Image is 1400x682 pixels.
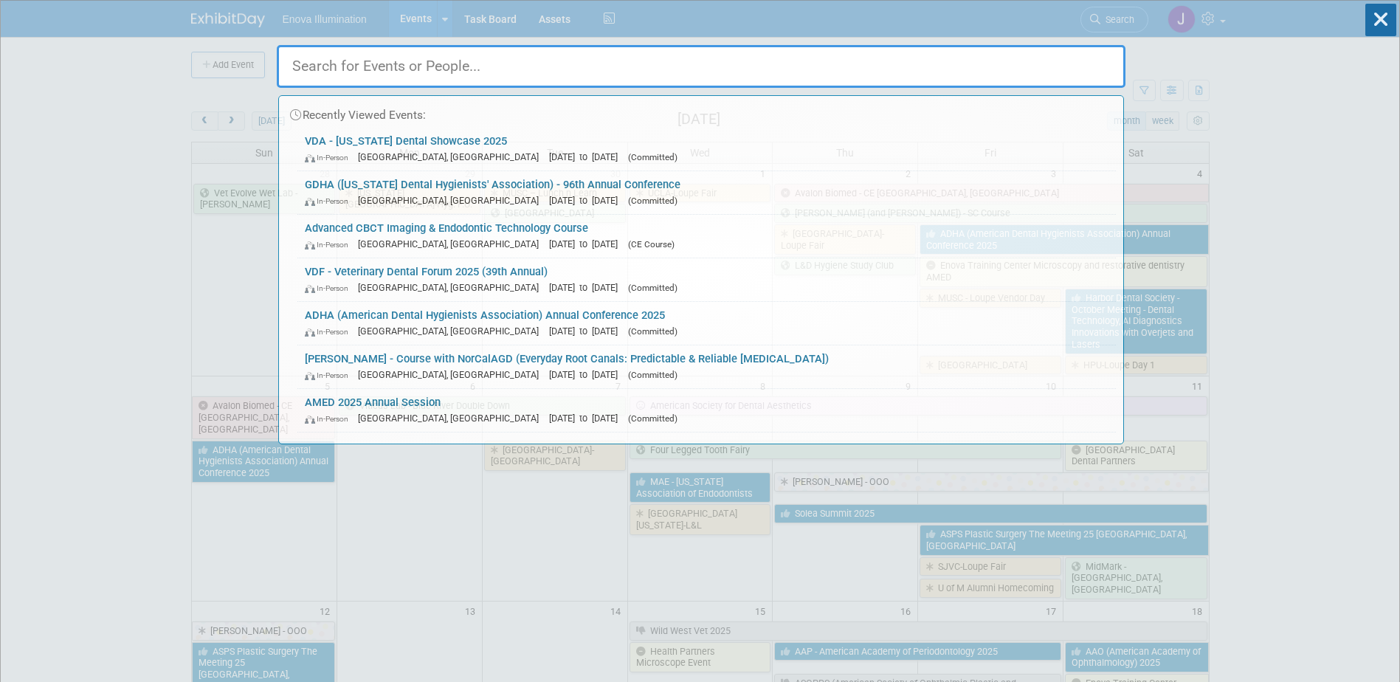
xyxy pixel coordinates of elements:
span: In-Person [305,414,355,424]
span: In-Person [305,153,355,162]
span: [GEOGRAPHIC_DATA], [GEOGRAPHIC_DATA] [358,369,546,380]
span: [GEOGRAPHIC_DATA], [GEOGRAPHIC_DATA] [358,238,546,249]
a: GDHA ([US_STATE] Dental Hygienists' Association) - 96th Annual Conference In-Person [GEOGRAPHIC_D... [297,171,1116,214]
span: (Committed) [628,413,677,424]
span: In-Person [305,283,355,293]
span: (CE Course) [628,239,675,249]
span: [DATE] to [DATE] [549,238,625,249]
span: (Committed) [628,196,677,206]
span: (Committed) [628,370,677,380]
span: (Committed) [628,283,677,293]
span: [GEOGRAPHIC_DATA], [GEOGRAPHIC_DATA] [358,413,546,424]
a: Advanced CBCT Imaging & Endodontic Technology Course In-Person [GEOGRAPHIC_DATA], [GEOGRAPHIC_DAT... [297,215,1116,258]
span: [DATE] to [DATE] [549,325,625,337]
span: In-Person [305,327,355,337]
span: [GEOGRAPHIC_DATA], [GEOGRAPHIC_DATA] [358,195,546,206]
span: [GEOGRAPHIC_DATA], [GEOGRAPHIC_DATA] [358,282,546,293]
span: (Committed) [628,326,677,337]
a: [PERSON_NAME] - Course with NorCalAGD (Everyday Root Canals: Predictable & Reliable [MEDICAL_DATA... [297,345,1116,388]
a: VDA - [US_STATE] Dental Showcase 2025 In-Person [GEOGRAPHIC_DATA], [GEOGRAPHIC_DATA] [DATE] to [D... [297,128,1116,170]
span: [GEOGRAPHIC_DATA], [GEOGRAPHIC_DATA] [358,325,546,337]
span: [DATE] to [DATE] [549,282,625,293]
span: [DATE] to [DATE] [549,195,625,206]
a: ADHA (American Dental Hygienists Association) Annual Conference 2025 In-Person [GEOGRAPHIC_DATA],... [297,302,1116,345]
span: In-Person [305,196,355,206]
a: AMED 2025 Annual Session In-Person [GEOGRAPHIC_DATA], [GEOGRAPHIC_DATA] [DATE] to [DATE] (Committed) [297,389,1116,432]
span: [DATE] to [DATE] [549,413,625,424]
span: [DATE] to [DATE] [549,151,625,162]
span: In-Person [305,240,355,249]
span: (Committed) [628,152,677,162]
a: VDF - Veterinary Dental Forum 2025 (39th Annual) In-Person [GEOGRAPHIC_DATA], [GEOGRAPHIC_DATA] [... [297,258,1116,301]
div: Recently Viewed Events: [286,96,1116,128]
input: Search for Events or People... [277,45,1125,88]
span: [DATE] to [DATE] [549,369,625,380]
span: [GEOGRAPHIC_DATA], [GEOGRAPHIC_DATA] [358,151,546,162]
span: In-Person [305,371,355,380]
